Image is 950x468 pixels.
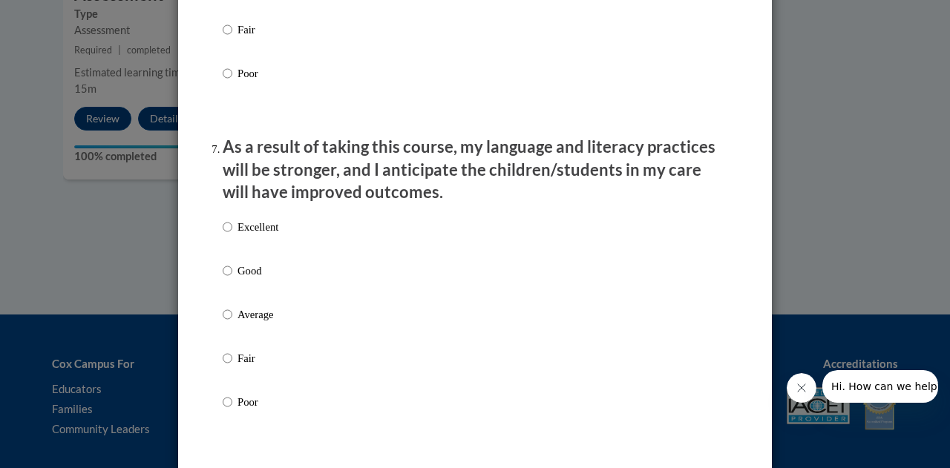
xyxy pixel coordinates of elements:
[223,350,232,366] input: Fair
[223,136,727,204] p: As a result of taking this course, my language and literacy practices will be stronger, and I ant...
[223,394,232,410] input: Poor
[787,373,816,403] iframe: Close message
[223,263,232,279] input: Good
[237,65,278,82] p: Poor
[237,350,278,366] p: Fair
[223,219,232,235] input: Excellent
[237,263,278,279] p: Good
[223,22,232,38] input: Fair
[822,370,938,403] iframe: Message from company
[237,219,278,235] p: Excellent
[223,65,232,82] input: Poor
[237,394,278,410] p: Poor
[223,306,232,323] input: Average
[237,306,278,323] p: Average
[9,10,120,22] span: Hi. How can we help?
[237,22,278,38] p: Fair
